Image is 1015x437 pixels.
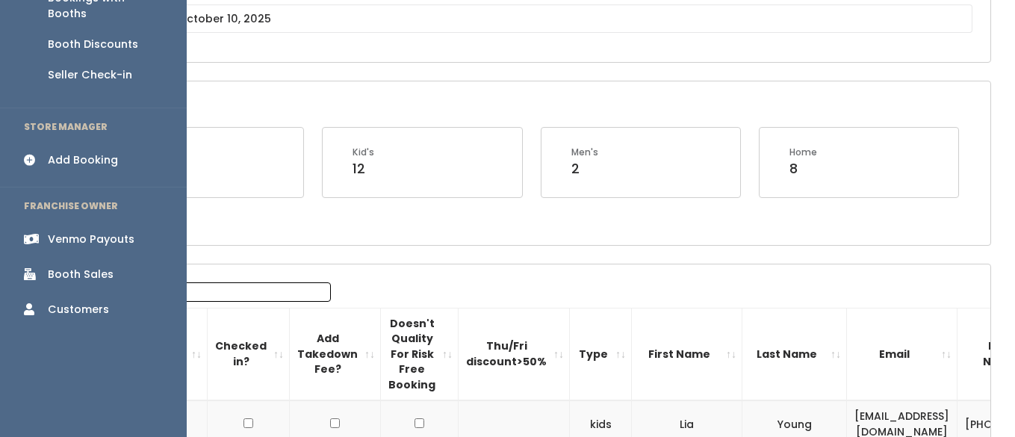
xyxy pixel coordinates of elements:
th: Add Takedown Fee?: activate to sort column ascending [290,308,381,400]
div: Booth Sales [48,267,114,282]
div: 12 [353,159,374,179]
div: Kid's [353,146,374,159]
div: Venmo Payouts [48,232,134,247]
div: Seller Check-in [48,67,132,83]
th: Last Name: activate to sort column ascending [742,308,847,400]
th: Checked in?: activate to sort column ascending [208,308,290,400]
div: Home [789,146,817,159]
div: Men's [571,146,598,159]
div: Add Booking [48,152,118,168]
input: Search: [140,282,331,302]
div: 8 [789,159,817,179]
th: Thu/Fri discount&gt;50%: activate to sort column ascending [459,308,570,400]
div: Customers [48,302,109,317]
th: Email: activate to sort column ascending [847,308,957,400]
th: First Name: activate to sort column ascending [632,308,742,400]
div: Booth Discounts [48,37,138,52]
th: Type: activate to sort column ascending [570,308,632,400]
th: Doesn't Quality For Risk Free Booking : activate to sort column ascending [381,308,459,400]
div: 2 [571,159,598,179]
label: Search: [86,282,331,302]
input: October 4 - October 10, 2025 [95,4,972,33]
